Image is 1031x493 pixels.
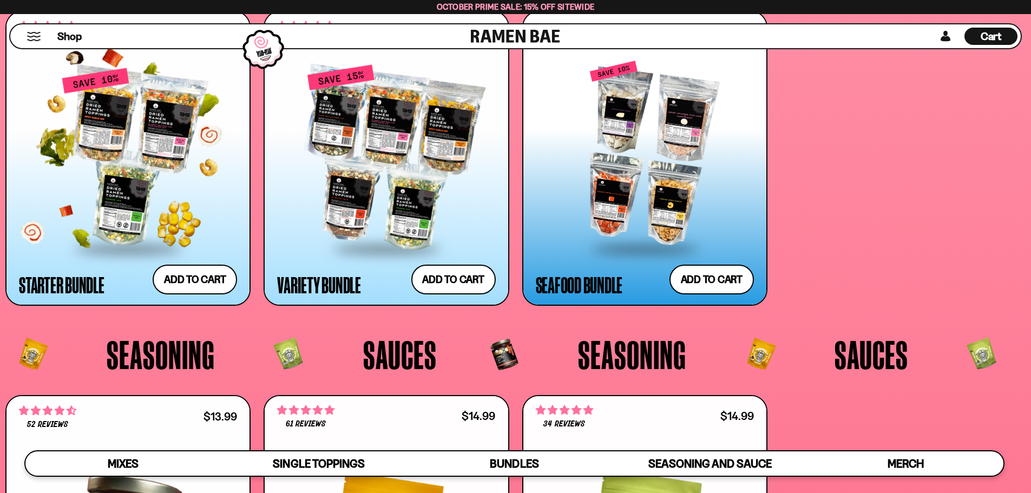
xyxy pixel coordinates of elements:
span: Sauces [835,334,908,374]
span: 4.84 stars [277,403,334,417]
a: Shop [57,28,82,45]
span: 61 reviews [286,420,326,429]
a: Single Toppings [221,451,416,476]
a: Bundles [417,451,612,476]
a: 4.63 stars 6356 reviews $114.99 Variety Bundle Add to cart [264,11,509,306]
span: Bundles [490,457,539,470]
button: Mobile Menu Trigger [27,32,41,41]
div: Variety Bundle [277,275,361,294]
span: 4.71 stars [19,404,76,418]
span: Seasoning [107,334,215,374]
span: Mixes [108,457,139,470]
span: Merch [888,457,924,470]
span: Seasoning and Sauce [648,457,771,470]
a: $43.16 Seafood Bundle Add to cart [522,11,767,306]
div: $14.99 [720,411,754,421]
span: Sauces [363,334,437,374]
div: Starter Bundle [19,275,104,294]
button: Add to cart [669,265,754,294]
span: Shop [57,29,82,44]
span: October Prime Sale: 15% off Sitewide [437,2,595,12]
span: 5.00 stars [536,403,593,417]
a: Merch [808,451,1003,476]
button: Add to cart [153,265,237,294]
div: $14.99 [462,411,495,421]
a: Mixes [25,451,221,476]
div: Seafood Bundle [536,275,623,294]
span: 34 reviews [543,420,585,429]
button: Add to cart [411,265,496,294]
span: Seasoning [578,334,686,374]
div: $13.99 [203,411,237,422]
a: 4.71 stars 4845 reviews $69.99 Starter Bundle Add to cart [5,11,251,306]
a: Seasoning and Sauce [612,451,807,476]
span: Single Toppings [273,457,364,470]
span: 52 reviews [27,420,68,429]
span: Cart [981,30,1002,43]
div: Cart [964,24,1017,48]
